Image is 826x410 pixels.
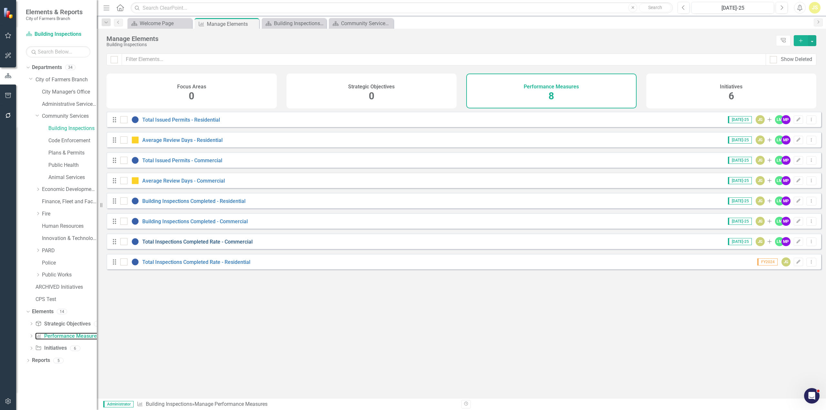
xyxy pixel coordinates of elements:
[131,238,139,245] img: No Information
[756,156,765,165] div: JG
[131,217,139,225] img: No Information
[756,196,765,205] div: JG
[756,135,765,145] div: JG
[106,35,773,42] div: Manage Elements
[142,137,223,143] a: Average Review Days - Residential
[728,177,752,184] span: [DATE]-25
[42,88,97,96] a: City Manager's Office
[781,257,791,266] div: JG
[42,271,97,279] a: Public Works
[42,223,97,230] a: Human Resources
[48,125,97,132] a: Building Inspections
[804,388,820,404] iframe: Intercom live chat
[341,19,392,27] div: Community Services Welcome Page
[42,198,97,205] a: Finance, Fleet and Facilities
[65,65,76,70] div: 34
[57,309,67,315] div: 14
[691,2,774,14] button: [DATE]-25
[131,116,139,124] img: No Information
[131,136,139,144] img: Caution
[94,321,104,326] div: 0
[369,90,374,102] span: 0
[32,64,62,71] a: Departments
[48,174,97,181] a: Animal Services
[549,90,554,102] span: 8
[142,117,220,123] a: Total Issued Permits - Residential
[122,54,766,65] input: Filter Elements...
[781,217,791,226] div: MP
[48,149,97,157] a: Plans & Permits
[131,197,139,205] img: No Information
[274,19,325,27] div: Building Inspections Welcome Page
[48,137,97,145] a: Code Enforcement
[32,308,54,315] a: Elements
[524,84,579,90] h4: Performance Measures
[728,218,752,225] span: [DATE]-25
[35,284,97,291] a: ARCHIVED Initiatives
[131,156,139,164] img: No Information
[728,136,752,144] span: [DATE]-25
[348,84,395,90] h4: Strategic Objectives
[131,177,139,185] img: Caution
[129,19,190,27] a: Welcome Page
[142,239,253,245] a: Total Inspections Completed Rate - Commercial
[757,258,778,265] span: FY2024
[142,157,222,164] a: Total Issued Permits - Commercial
[809,2,821,14] div: JS
[103,401,134,407] span: Administrator
[42,113,97,120] a: Community Services
[3,7,15,19] img: ClearPoint Strategy
[26,46,90,57] input: Search Below...
[775,176,784,185] div: LM
[720,84,742,90] h4: Initiatives
[775,135,784,145] div: LM
[42,101,97,108] a: Administrative Services & Communications
[775,237,784,246] div: LM
[728,238,752,245] span: [DATE]-25
[781,156,791,165] div: MP
[263,19,325,27] a: Building Inspections Welcome Page
[189,90,194,102] span: 0
[756,217,765,226] div: JG
[146,401,192,407] a: Building Inspections
[26,8,83,16] span: Elements & Reports
[137,401,457,408] div: » Manage Performance Measures
[775,115,784,124] div: LM
[207,20,257,28] div: Manage Elements
[106,42,773,47] div: Building Inspections
[42,235,97,242] a: Innovation & Technology
[26,16,83,21] small: City of Farmers Branch
[330,19,392,27] a: Community Services Welcome Page
[728,116,752,123] span: [DATE]-25
[70,345,80,351] div: 6
[142,198,246,204] a: Building Inspections Completed - Residential
[140,19,190,27] div: Welcome Page
[142,218,248,225] a: Building Inspections Completed - Commercial
[35,296,97,303] a: CPS Test
[35,345,66,352] a: Initiatives
[26,31,90,38] a: Building Inspections
[42,259,97,267] a: Police
[728,197,752,205] span: [DATE]-25
[781,115,791,124] div: MP
[781,237,791,246] div: MP
[781,135,791,145] div: MP
[781,56,812,63] div: Show Deleted
[35,320,90,328] a: Strategic Objectives
[694,4,772,12] div: [DATE]-25
[35,333,99,340] a: Performance Measures
[781,176,791,185] div: MP
[775,217,784,226] div: LM
[775,156,784,165] div: LM
[48,162,97,169] a: Public Health
[729,90,734,102] span: 6
[648,5,662,10] span: Search
[775,196,784,205] div: LM
[53,358,64,363] div: 5
[42,247,97,255] a: PARD
[781,196,791,205] div: MP
[35,76,97,84] a: City of Farmers Branch
[42,186,97,193] a: Economic Development, Tourism & Planning
[177,84,206,90] h4: Focus Areas
[728,157,752,164] span: [DATE]-25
